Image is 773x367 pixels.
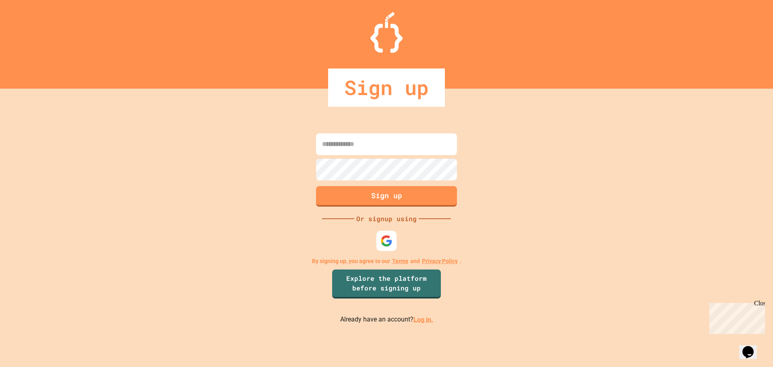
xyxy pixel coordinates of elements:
a: Privacy Policy [422,257,458,265]
div: Chat with us now!Close [3,3,56,51]
p: By signing up, you agree to our and . [312,257,461,265]
a: Log in. [413,315,433,323]
p: Already have an account? [340,315,433,325]
div: Or signup using [354,214,419,224]
img: Logo.svg [370,12,403,53]
button: Sign up [316,186,457,207]
a: Terms [392,257,408,265]
a: Explore the platform before signing up [332,270,441,299]
iframe: chat widget [739,335,765,359]
img: google-icon.svg [380,235,393,247]
div: Sign up [328,68,445,107]
iframe: chat widget [706,300,765,334]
